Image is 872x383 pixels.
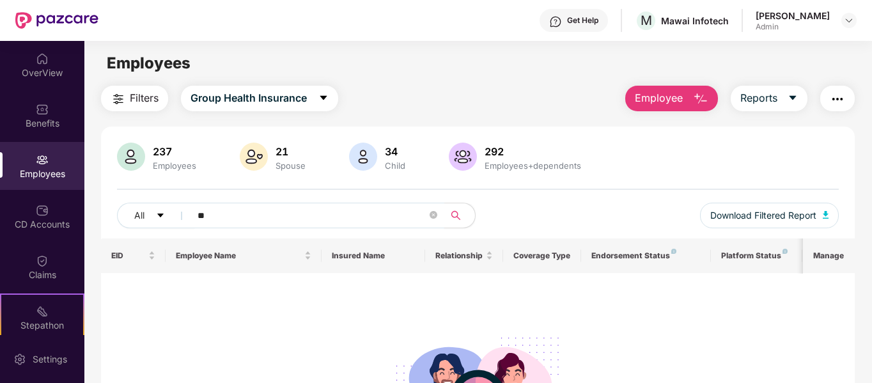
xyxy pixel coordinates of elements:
[13,353,26,366] img: svg+xml;base64,PHN2ZyBpZD0iU2V0dGluZy0yMHgyMCIgeG1sbnM9Imh0dHA6Ly93d3cudzMub3JnLzIwMDAvc3ZnIiB3aW...
[107,54,191,72] span: Employees
[273,145,308,158] div: 21
[756,22,830,32] div: Admin
[111,251,146,261] span: EID
[166,238,322,273] th: Employee Name
[721,251,791,261] div: Platform Status
[101,86,168,111] button: Filters
[731,86,807,111] button: Reportscaret-down
[435,251,483,261] span: Relationship
[181,86,338,111] button: Group Health Insurancecaret-down
[101,238,166,273] th: EID
[693,91,708,107] img: svg+xml;base64,PHN2ZyB4bWxucz0iaHR0cDovL3d3dy53My5vcmcvMjAwMC9zdmciIHhtbG5zOnhsaW5rPSJodHRwOi8vd3...
[117,143,145,171] img: svg+xml;base64,PHN2ZyB4bWxucz0iaHR0cDovL3d3dy53My5vcmcvMjAwMC9zdmciIHhtbG5zOnhsaW5rPSJodHRwOi8vd3...
[430,210,437,222] span: close-circle
[36,254,49,267] img: svg+xml;base64,PHN2ZyBpZD0iQ2xhaW0iIHhtbG5zPSJodHRwOi8vd3d3LnczLm9yZy8yMDAwL3N2ZyIgd2lkdGg9IjIwIi...
[130,90,159,106] span: Filters
[844,15,854,26] img: svg+xml;base64,PHN2ZyBpZD0iRHJvcGRvd24tMzJ4MzIiIHhtbG5zPSJodHRwOi8vd3d3LnczLm9yZy8yMDAwL3N2ZyIgd2...
[191,90,307,106] span: Group Health Insurance
[830,91,845,107] img: svg+xml;base64,PHN2ZyB4bWxucz0iaHR0cDovL3d3dy53My5vcmcvMjAwMC9zdmciIHdpZHRoPSIyNCIgaGVpZ2h0PSIyNC...
[176,251,302,261] span: Employee Name
[567,15,598,26] div: Get Help
[444,210,469,221] span: search
[111,91,126,107] img: svg+xml;base64,PHN2ZyB4bWxucz0iaHR0cDovL3d3dy53My5vcmcvMjAwMC9zdmciIHdpZHRoPSIyNCIgaGVpZ2h0PSIyNC...
[240,143,268,171] img: svg+xml;base64,PHN2ZyB4bWxucz0iaHR0cDovL3d3dy53My5vcmcvMjAwMC9zdmciIHhtbG5zOnhsaW5rPSJodHRwOi8vd3...
[1,319,83,332] div: Stepathon
[382,160,408,171] div: Child
[710,208,816,223] span: Download Filtered Report
[36,52,49,65] img: svg+xml;base64,PHN2ZyBpZD0iSG9tZSIgeG1sbnM9Imh0dHA6Ly93d3cudzMub3JnLzIwMDAvc3ZnIiB3aWR0aD0iMjAiIG...
[740,90,777,106] span: Reports
[134,208,144,223] span: All
[449,143,477,171] img: svg+xml;base64,PHN2ZyB4bWxucz0iaHR0cDovL3d3dy53My5vcmcvMjAwMC9zdmciIHhtbG5zOnhsaW5rPSJodHRwOi8vd3...
[635,90,683,106] span: Employee
[641,13,652,28] span: M
[700,203,839,228] button: Download Filtered Report
[318,93,329,104] span: caret-down
[803,238,855,273] th: Manage
[444,203,476,228] button: search
[156,211,165,221] span: caret-down
[625,86,718,111] button: Employee
[823,211,829,219] img: svg+xml;base64,PHN2ZyB4bWxucz0iaHR0cDovL3d3dy53My5vcmcvMjAwMC9zdmciIHhtbG5zOnhsaW5rPSJodHRwOi8vd3...
[15,12,98,29] img: New Pazcare Logo
[788,93,798,104] span: caret-down
[117,203,195,228] button: Allcaret-down
[150,160,199,171] div: Employees
[425,238,503,273] th: Relationship
[273,160,308,171] div: Spouse
[36,103,49,116] img: svg+xml;base64,PHN2ZyBpZD0iQmVuZWZpdHMiIHhtbG5zPSJodHRwOi8vd3d3LnczLm9yZy8yMDAwL3N2ZyIgd2lkdGg9Ij...
[591,251,701,261] div: Endorsement Status
[322,238,426,273] th: Insured Name
[36,204,49,217] img: svg+xml;base64,PHN2ZyBpZD0iQ0RfQWNjb3VudHMiIGRhdGEtbmFtZT0iQ0QgQWNjb3VudHMiIHhtbG5zPSJodHRwOi8vd3...
[150,145,199,158] div: 237
[430,211,437,219] span: close-circle
[482,160,584,171] div: Employees+dependents
[36,153,49,166] img: svg+xml;base64,PHN2ZyBpZD0iRW1wbG95ZWVzIiB4bWxucz0iaHR0cDovL3d3dy53My5vcmcvMjAwMC9zdmciIHdpZHRoPS...
[482,145,584,158] div: 292
[661,15,729,27] div: Mawai Infotech
[29,353,71,366] div: Settings
[756,10,830,22] div: [PERSON_NAME]
[349,143,377,171] img: svg+xml;base64,PHN2ZyB4bWxucz0iaHR0cDovL3d3dy53My5vcmcvMjAwMC9zdmciIHhtbG5zOnhsaW5rPSJodHRwOi8vd3...
[503,238,581,273] th: Coverage Type
[382,145,408,158] div: 34
[549,15,562,28] img: svg+xml;base64,PHN2ZyBpZD0iSGVscC0zMngzMiIgeG1sbnM9Imh0dHA6Ly93d3cudzMub3JnLzIwMDAvc3ZnIiB3aWR0aD...
[671,249,676,254] img: svg+xml;base64,PHN2ZyB4bWxucz0iaHR0cDovL3d3dy53My5vcmcvMjAwMC9zdmciIHdpZHRoPSI4IiBoZWlnaHQ9IjgiIH...
[782,249,788,254] img: svg+xml;base64,PHN2ZyB4bWxucz0iaHR0cDovL3d3dy53My5vcmcvMjAwMC9zdmciIHdpZHRoPSI4IiBoZWlnaHQ9IjgiIH...
[36,305,49,318] img: svg+xml;base64,PHN2ZyB4bWxucz0iaHR0cDovL3d3dy53My5vcmcvMjAwMC9zdmciIHdpZHRoPSIyMSIgaGVpZ2h0PSIyMC...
